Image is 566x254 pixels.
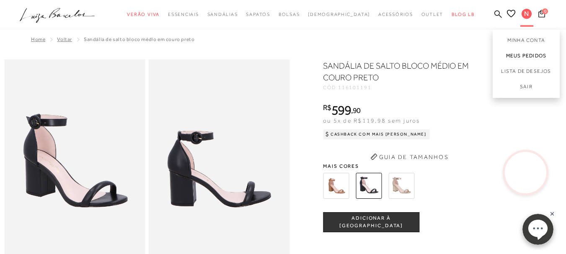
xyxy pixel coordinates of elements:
a: categoryNavScreenReaderText [279,7,300,22]
span: Essenciais [168,12,199,17]
a: Sair [493,79,560,98]
span: Bolsas [279,12,300,17]
span: N [522,9,532,19]
h1: SANDÁLIA DE SALTO BLOCO MÉDIO EM COURO PRETO [323,60,480,83]
span: Verão Viva [127,12,160,17]
span: BLOG LB [452,12,474,17]
button: Guia de Tamanhos [367,150,451,164]
i: , [351,107,361,114]
span: Sandálias [207,12,238,17]
a: categoryNavScreenReaderText [378,7,413,22]
a: categoryNavScreenReaderText [207,7,238,22]
span: ou 5x de R$119,98 sem juros [323,117,420,124]
a: Home [31,36,45,42]
img: SANDÁLIA DE SALTO BLOCO MÉDIO METALIZADO DOURADO [388,173,414,199]
button: N [518,8,536,21]
a: categoryNavScreenReaderText [127,7,160,22]
span: SANDÁLIA DE SALTO BLOCO MÉDIO EM COURO PRETO [84,36,194,42]
span: Acessórios [378,12,413,17]
button: ADICIONAR À [GEOGRAPHIC_DATA] [323,212,419,232]
span: 599 [331,103,351,118]
span: Mais cores [323,164,532,169]
i: R$ [323,104,331,111]
a: BLOG LB [452,7,474,22]
img: SANDÁLIA DE SALTO BLOCO MÉDIO EM COURO PRETO [356,173,382,199]
span: 90 [353,106,361,115]
span: [DEMOGRAPHIC_DATA] [308,12,370,17]
a: categoryNavScreenReaderText [421,7,444,22]
a: Voltar [57,36,72,42]
a: categoryNavScreenReaderText [168,7,199,22]
button: 0 [536,9,548,21]
span: 0 [542,8,548,14]
span: ADICIONAR À [GEOGRAPHIC_DATA] [323,215,419,229]
div: Cashback com Mais [PERSON_NAME] [323,129,430,139]
img: SANDÁLIA DE SALTO BLOCO MÉDIO EM COURO BEGE BLUSH [323,173,349,199]
a: noSubCategoriesText [308,7,370,22]
a: Lista de desejos [493,64,560,79]
span: Outlet [421,12,444,17]
a: Meus Pedidos [493,48,560,64]
a: categoryNavScreenReaderText [246,7,270,22]
a: Minha Conta [493,29,560,48]
span: Sapatos [246,12,270,17]
span: 116101191 [338,85,372,90]
div: CÓD: [323,85,491,90]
